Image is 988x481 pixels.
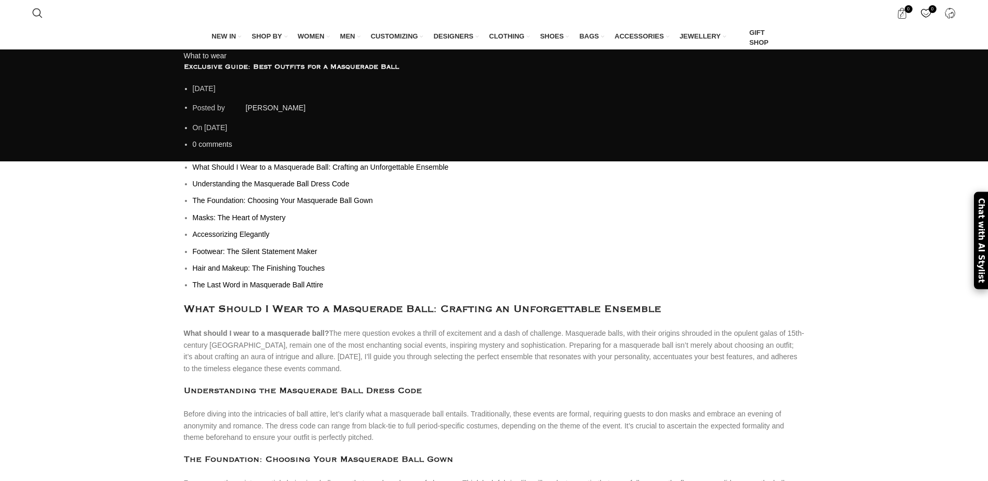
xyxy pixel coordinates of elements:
a: What Should I Wear to a Masquerade Ball: Crafting an Unforgettable Ensemble [193,163,449,171]
a: ACCESSORIES [615,26,669,47]
span: BAGS [579,32,599,41]
strong: What should I wear to a masquerade ball? [184,329,329,337]
span: 0 [193,140,197,148]
span: NEW IN [211,32,236,41]
a: BAGS [579,26,604,47]
span: WOMEN [298,32,324,41]
a: SHOP BY [252,26,287,47]
span: GIFT SHOP [749,28,777,47]
h3: What Should I Wear to a Masquerade Ball: Crafting an Unforgettable Ensemble [184,301,805,318]
img: author-avatar [227,100,244,117]
a: WOMEN [298,26,330,47]
h4: The Foundation: Choosing Your Masquerade Ball Gown [184,453,805,466]
a: NEW IN [211,26,241,47]
span: 0 [929,5,936,13]
a: CLOTHING [489,26,530,47]
a: Hair and Makeup: The Finishing Touches [193,264,325,272]
a: The Last Word in Masquerade Ball Attire [193,281,323,289]
a: Accessorizing Elegantly [193,230,270,238]
a: 0 [892,3,913,23]
h1: Exclusive Guide: Best Outfits for a Masquerade Ball [184,61,805,72]
a: GIFT SHOP [736,26,777,49]
a: CUSTOMIZING [371,26,423,47]
li: On [DATE] [193,122,805,133]
span: MEN [340,32,355,41]
a: The Foundation: Choosing Your Masquerade Ball Gown [193,196,373,205]
a: SHOES [540,26,569,47]
span: ACCESSORIES [615,32,664,41]
span: DESIGNERS [433,32,473,41]
p: Before diving into the intricacies of ball attire, let’s clarify what a masquerade ball entails. ... [184,408,805,443]
a: Understanding the Masquerade Ball Dress Code [193,180,349,188]
a: Search [27,3,48,23]
div: Main navigation [27,26,960,49]
a: MEN [340,26,360,47]
a: What to wear [184,52,227,60]
span: SHOP BY [252,32,282,41]
span: CLOTHING [489,32,524,41]
span: Posted by [193,103,225,111]
span: 0 [905,5,912,13]
a: JEWELLERY [680,26,726,47]
p: The mere question evokes a thrill of excitement and a dash of challenge. Masquerade balls, with t... [184,327,805,374]
a: DESIGNERS [433,26,479,47]
h4: Understanding the Masquerade Ball Dress Code [184,385,805,398]
span: CUSTOMIZING [371,32,418,41]
span: comments [198,140,232,148]
div: My Wishlist [916,3,937,23]
img: GiftBag [736,33,746,43]
time: [DATE] [193,84,216,93]
span: SHOES [540,32,564,41]
a: 0 [916,3,937,23]
a: Masks: The Heart of Mystery [193,213,286,222]
a: 0 comments [193,140,232,148]
span: JEWELLERY [680,32,721,41]
a: [PERSON_NAME] [246,103,306,111]
a: Footwear: The Silent Statement Maker [193,247,317,256]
